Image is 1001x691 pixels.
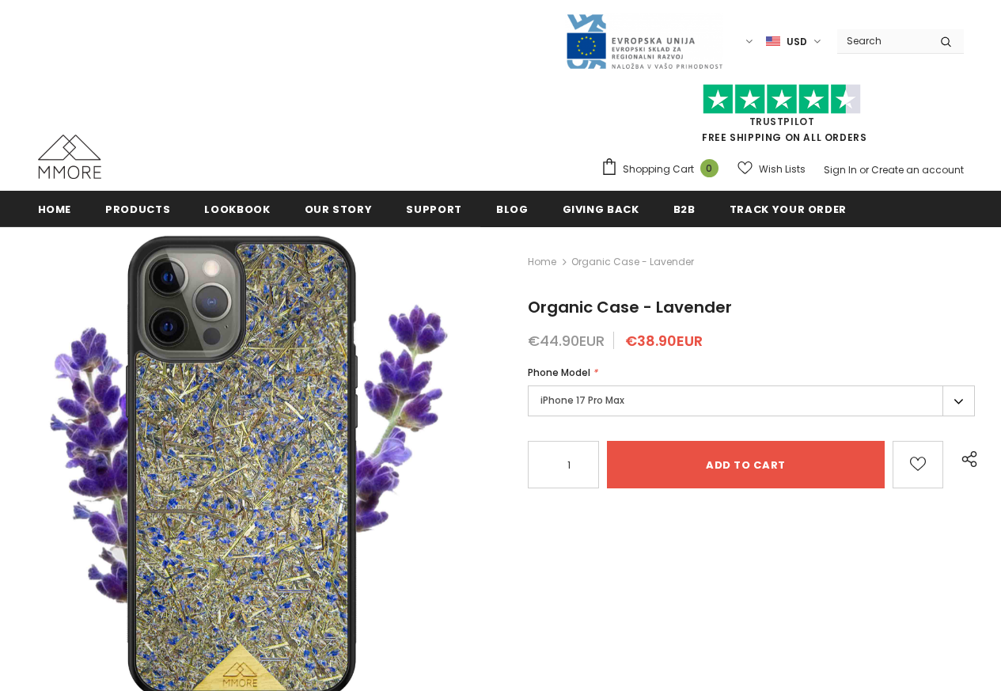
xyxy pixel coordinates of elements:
a: Home [528,252,556,271]
input: Search Site [837,29,928,52]
span: €38.90EUR [625,331,703,351]
span: Organic Case - Lavender [571,252,694,271]
a: Shopping Cart 0 [601,158,726,181]
span: Blog [496,202,529,217]
span: Lookbook [204,202,270,217]
span: €44.90EUR [528,331,605,351]
img: Trust Pilot Stars [703,84,861,115]
a: Blog [496,191,529,226]
span: Organic Case - Lavender [528,296,732,318]
span: Shopping Cart [623,161,694,177]
a: Products [105,191,170,226]
a: Javni Razpis [565,34,723,47]
a: Track your order [730,191,847,226]
a: Wish Lists [737,155,806,183]
a: Lookbook [204,191,270,226]
img: Javni Razpis [565,13,723,70]
span: Giving back [563,202,639,217]
span: B2B [673,202,696,217]
a: Our Story [305,191,373,226]
span: Products [105,202,170,217]
span: USD [787,34,807,50]
span: 0 [700,159,719,177]
a: Sign In [824,163,857,177]
a: Create an account [871,163,964,177]
span: Home [38,202,72,217]
a: Trustpilot [749,115,815,128]
span: FREE SHIPPING ON ALL ORDERS [601,91,964,144]
a: B2B [673,191,696,226]
a: support [406,191,462,226]
span: or [859,163,869,177]
span: Track your order [730,202,847,217]
a: Home [38,191,72,226]
span: support [406,202,462,217]
label: iPhone 17 Pro Max [528,385,975,416]
input: Add to cart [607,441,885,488]
span: Wish Lists [759,161,806,177]
span: Phone Model [528,366,590,379]
img: USD [766,35,780,48]
span: Our Story [305,202,373,217]
img: MMORE Cases [38,135,101,179]
a: Giving back [563,191,639,226]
